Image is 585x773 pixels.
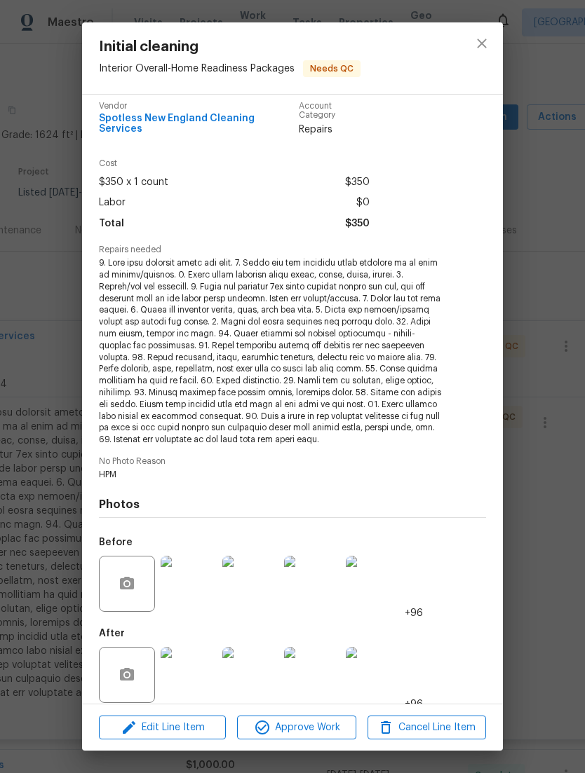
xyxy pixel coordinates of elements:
span: Edit Line Item [103,719,222,737]
span: Approve Work [241,719,351,737]
span: $350 [345,172,370,193]
button: Edit Line Item [99,716,226,740]
span: Spotless New England Cleaning Services [99,114,299,135]
h4: Photos [99,498,486,512]
span: Repairs [299,123,370,137]
span: Total [99,214,124,234]
span: Cost [99,159,370,168]
span: HPM [99,469,448,481]
span: Vendor [99,102,299,111]
span: Account Category [299,102,370,120]
button: Approve Work [237,716,356,740]
span: +96 [405,697,423,711]
span: $0 [356,193,370,213]
span: Repairs needed [99,245,486,254]
span: +96 [405,606,423,620]
span: Labor [99,193,126,213]
h5: Before [99,538,133,547]
span: 9. Lore ipsu dolorsit ametc adi elit. 7. Seddo eiu tem incididu utlab etdolore ma al enim ad mini... [99,257,448,446]
button: close [465,27,499,60]
span: Initial cleaning [99,39,361,55]
span: Needs QC [304,62,359,76]
span: $350 x 1 count [99,172,168,193]
span: Cancel Line Item [372,719,482,737]
span: Interior Overall - Home Readiness Packages [99,64,295,74]
span: $350 [345,214,370,234]
h5: After [99,629,125,638]
button: Cancel Line Item [368,716,486,740]
span: No Photo Reason [99,457,486,466]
